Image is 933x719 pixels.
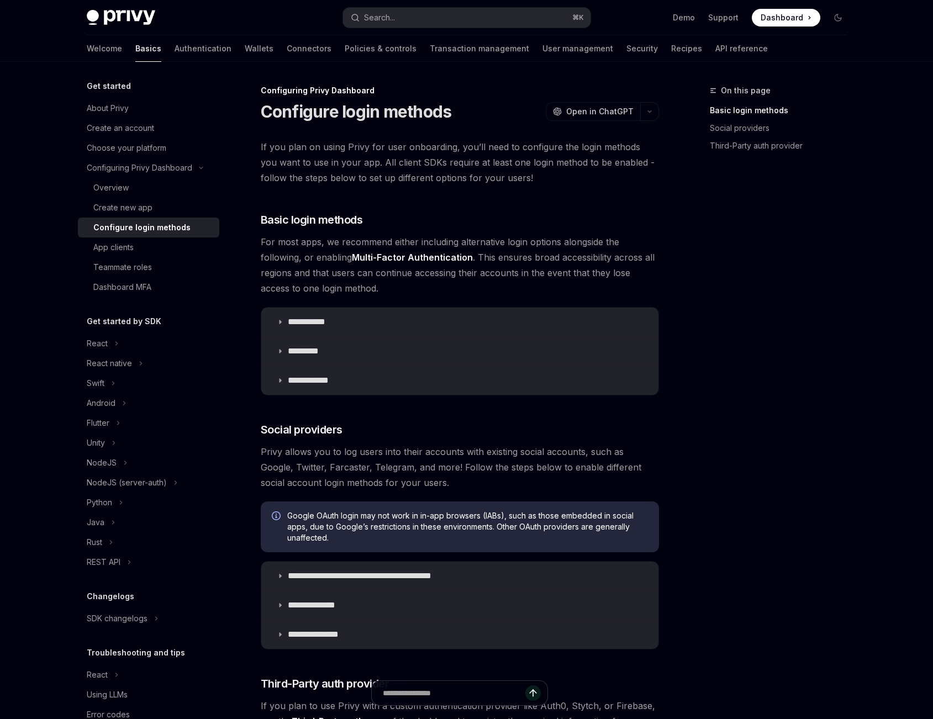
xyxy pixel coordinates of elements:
[78,532,219,552] button: Toggle Rust section
[87,516,104,529] div: Java
[87,436,105,450] div: Unity
[78,138,219,158] a: Choose your platform
[87,612,147,625] div: SDK changelogs
[78,453,219,473] button: Toggle NodeJS section
[78,334,219,353] button: Toggle React section
[261,102,452,121] h1: Configure login methods
[78,277,219,297] a: Dashboard MFA
[710,137,856,155] a: Third-Party auth provider
[78,473,219,493] button: Toggle NodeJS (server-auth) section
[78,393,219,413] button: Toggle Android section
[78,218,219,237] a: Configure login methods
[261,139,659,186] span: If you plan on using Privy for user onboarding, you’ll need to configure the login methods you wa...
[78,158,219,178] button: Toggle Configuring Privy Dashboard section
[708,12,739,23] a: Support
[525,685,541,701] button: Send message
[93,261,152,274] div: Teammate roles
[78,552,219,572] button: Toggle REST API section
[78,685,219,705] a: Using LLMs
[78,493,219,512] button: Toggle Python section
[87,416,109,430] div: Flutter
[542,35,613,62] a: User management
[78,665,219,685] button: Toggle React section
[345,35,417,62] a: Policies & controls
[272,511,283,522] svg: Info
[261,234,659,296] span: For most apps, we recommend either including alternative login options alongside the following, o...
[78,433,219,453] button: Toggle Unity section
[430,35,529,62] a: Transaction management
[87,80,131,93] h5: Get started
[175,35,231,62] a: Authentication
[87,496,112,509] div: Python
[78,512,219,532] button: Toggle Java section
[261,85,659,96] div: Configuring Privy Dashboard
[710,102,856,119] a: Basic login methods
[761,12,803,23] span: Dashboard
[287,510,648,543] span: Google OAuth login may not work in in-app browsers (IABs), such as those embedded in social apps,...
[93,181,129,194] div: Overview
[752,9,820,27] a: Dashboard
[87,456,117,469] div: NodeJS
[261,422,342,437] span: Social providers
[343,8,591,28] button: Open search
[87,590,134,603] h5: Changelogs
[87,688,128,701] div: Using LLMs
[566,106,634,117] span: Open in ChatGPT
[87,357,132,370] div: React native
[352,252,473,263] a: Multi-Factor Authentication
[721,84,771,97] span: On this page
[93,281,151,294] div: Dashboard MFA
[78,413,219,433] button: Toggle Flutter section
[87,161,192,175] div: Configuring Privy Dashboard
[87,102,129,115] div: About Privy
[93,201,152,214] div: Create new app
[261,444,659,490] span: Privy allows you to log users into their accounts with existing social accounts, such as Google, ...
[78,237,219,257] a: App clients
[626,35,658,62] a: Security
[93,241,134,254] div: App clients
[87,377,104,390] div: Swift
[715,35,768,62] a: API reference
[383,681,525,705] input: Ask a question...
[87,646,185,659] h5: Troubleshooting and tips
[87,121,154,135] div: Create an account
[829,9,847,27] button: Toggle dark mode
[78,257,219,277] a: Teammate roles
[78,353,219,373] button: Toggle React native section
[572,13,584,22] span: ⌘ K
[671,35,702,62] a: Recipes
[364,11,395,24] div: Search...
[87,315,161,328] h5: Get started by SDK
[78,178,219,198] a: Overview
[87,536,102,549] div: Rust
[87,141,166,155] div: Choose your platform
[87,10,155,25] img: dark logo
[245,35,273,62] a: Wallets
[546,102,640,121] button: Open in ChatGPT
[673,12,695,23] a: Demo
[78,198,219,218] a: Create new app
[78,609,219,628] button: Toggle SDK changelogs section
[710,119,856,137] a: Social providers
[87,556,120,569] div: REST API
[87,396,115,410] div: Android
[87,476,167,489] div: NodeJS (server-auth)
[287,35,331,62] a: Connectors
[78,373,219,393] button: Toggle Swift section
[87,337,108,350] div: React
[261,212,363,228] span: Basic login methods
[135,35,161,62] a: Basics
[93,221,191,234] div: Configure login methods
[87,35,122,62] a: Welcome
[87,668,108,681] div: React
[78,98,219,118] a: About Privy
[78,118,219,138] a: Create an account
[261,676,389,691] span: Third-Party auth provider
